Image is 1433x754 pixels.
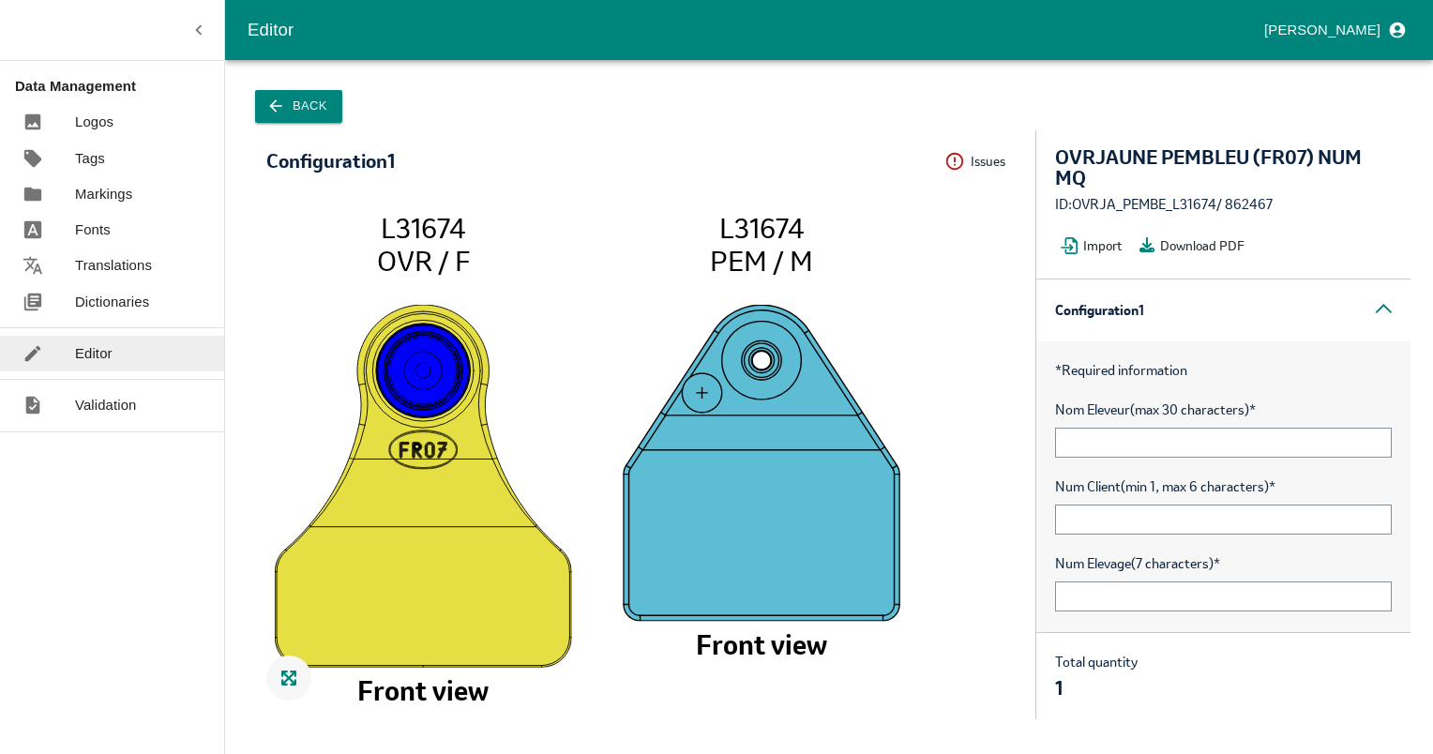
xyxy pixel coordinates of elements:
[248,16,1257,44] div: Editor
[1055,232,1134,260] button: Import
[75,343,113,364] p: Editor
[1055,360,1392,381] p: Required information
[1055,678,1138,699] div: 1
[15,76,224,97] p: Data Management
[1055,194,1392,215] div: ID: OVRJA_PEMBE_L31674 / 862467
[266,151,395,172] div: Configuration 1
[1257,14,1410,46] button: profile
[377,243,470,279] tspan: OVR / F
[1055,652,1138,701] div: Total quantity
[1036,279,1410,341] div: Configuration 1
[710,243,813,279] tspan: PEM / M
[719,210,805,246] tspan: L31674
[75,395,137,415] p: Validation
[1055,147,1392,188] div: OVRJAUNE PEMBLEU (FR07) NUM MQ
[696,626,827,661] tspan: Front view
[1055,476,1392,497] span: Num Client (min 1, max 6 characters)
[255,90,342,123] button: Back
[1055,630,1392,651] span: Premier Numero Serie (6 characters)
[75,112,113,132] p: Logos
[381,210,466,246] tspan: L31674
[75,292,149,312] p: Dictionaries
[1264,20,1380,40] p: [PERSON_NAME]
[75,219,111,240] p: Fonts
[944,147,1017,176] button: Issues
[1055,553,1392,574] span: Num Elevage (7 characters)
[357,672,489,708] tspan: Front view
[1055,400,1392,420] span: Nom Eleveur (max 30 characters)
[75,255,152,276] p: Translations
[75,148,105,169] p: Tags
[1134,232,1256,260] button: Download PDF
[75,184,132,204] p: Markings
